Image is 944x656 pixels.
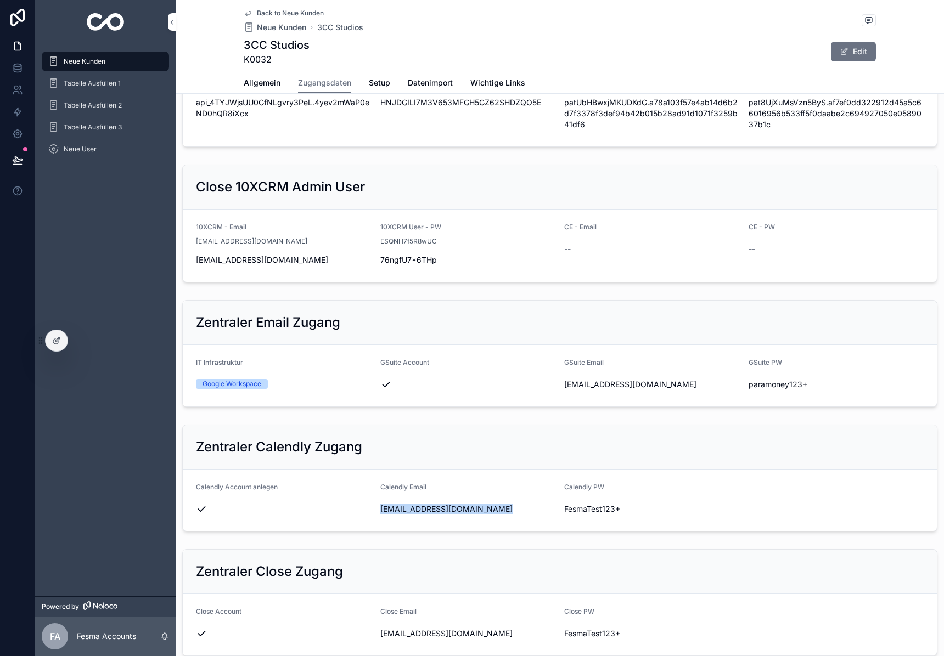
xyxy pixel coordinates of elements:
[244,77,280,88] span: Allgemein
[380,358,429,366] span: GSuite Account
[380,607,417,615] span: Close Email
[257,22,306,33] span: Neue Kunden
[369,77,390,88] span: Setup
[196,223,246,231] span: 10XCRM - Email
[564,483,604,491] span: Calendly PW
[196,563,343,580] h2: Zentraler Close Zugang
[749,358,782,366] span: GSuite PW
[408,73,453,95] a: Datenimport
[380,504,556,514] span: [EMAIL_ADDRESS][DOMAIN_NAME]
[42,95,169,115] a: Tabelle Ausfüllen 2
[203,379,261,389] div: Google Workspace
[564,504,740,514] span: FesmaTest123+
[369,73,390,95] a: Setup
[380,97,556,108] span: HNJDGILI7M3V653MFGH5GZ62SHDZQO5E
[749,379,924,390] span: paramoney123+
[298,77,351,88] span: Zugangsdaten
[317,22,363,33] a: 3CC Studios
[380,223,441,231] span: 10XCRM User - PW
[35,44,176,173] div: scrollable content
[42,602,79,611] span: Powered by
[244,22,306,33] a: Neue Kunden
[64,79,121,88] span: Tabelle Ausfüllen 1
[380,483,426,491] span: Calendly Email
[244,37,310,53] h1: 3CC Studios
[408,77,453,88] span: Datenimport
[42,139,169,159] a: Neue User
[196,607,241,615] span: Close Account
[50,630,60,643] span: FA
[380,628,556,639] span: [EMAIL_ADDRESS][DOMAIN_NAME]
[749,244,755,255] span: --
[564,607,594,615] span: Close PW
[831,42,876,61] button: Edit
[196,255,372,265] span: [EMAIL_ADDRESS][DOMAIN_NAME]
[564,379,740,390] span: [EMAIL_ADDRESS][DOMAIN_NAME]
[749,97,924,130] span: pat8UjXuMsVzn5ByS.af7ef0dd322912d45a5c66016956b533ff5f0daabe2c694927050e0589037b1c
[564,628,740,639] span: FesmaTest123+
[244,73,280,95] a: Allgemein
[196,314,340,331] h2: Zentraler Email Zugang
[470,77,525,88] span: Wichtige Links
[42,52,169,71] a: Neue Kunden
[564,244,571,255] span: --
[196,237,307,246] span: [EMAIL_ADDRESS][DOMAIN_NAME]
[564,358,604,366] span: GSuite Email
[196,178,365,196] h2: Close 10XCRM Admin User
[196,438,362,456] h2: Zentraler Calendly Zugang
[64,145,97,154] span: Neue User
[196,358,243,366] span: IT Infrastruktur
[470,73,525,95] a: Wichtige Links
[196,97,372,119] span: api_4TYJWjsUU0GfNLgvry3PeL.4yev2mWaP0eND0hQR8iXcx
[244,9,324,18] a: Back to Neue Kunden
[298,73,351,94] a: Zugangsdaten
[749,223,775,231] span: CE - PW
[257,9,324,18] span: Back to Neue Kunden
[35,596,176,617] a: Powered by
[64,101,122,110] span: Tabelle Ausfüllen 2
[244,53,310,66] span: K0032
[87,13,125,31] img: App logo
[380,255,556,265] span: 76ngfU7*6THp
[564,223,597,231] span: CE - Email
[77,631,136,642] p: Fesma Accounts
[380,237,437,246] span: ESQNH7f5R8wUC
[196,483,278,491] span: Calendly Account anlegen
[42,73,169,93] a: Tabelle Ausfüllen 1
[564,97,740,130] span: patUbHBwxjMKUDKdG.a78a103f57e4ab14d6b2d7f3378f3def94b42b015b28ad91d1071f3259b41df6
[42,117,169,137] a: Tabelle Ausfüllen 3
[64,57,105,66] span: Neue Kunden
[64,123,122,132] span: Tabelle Ausfüllen 3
